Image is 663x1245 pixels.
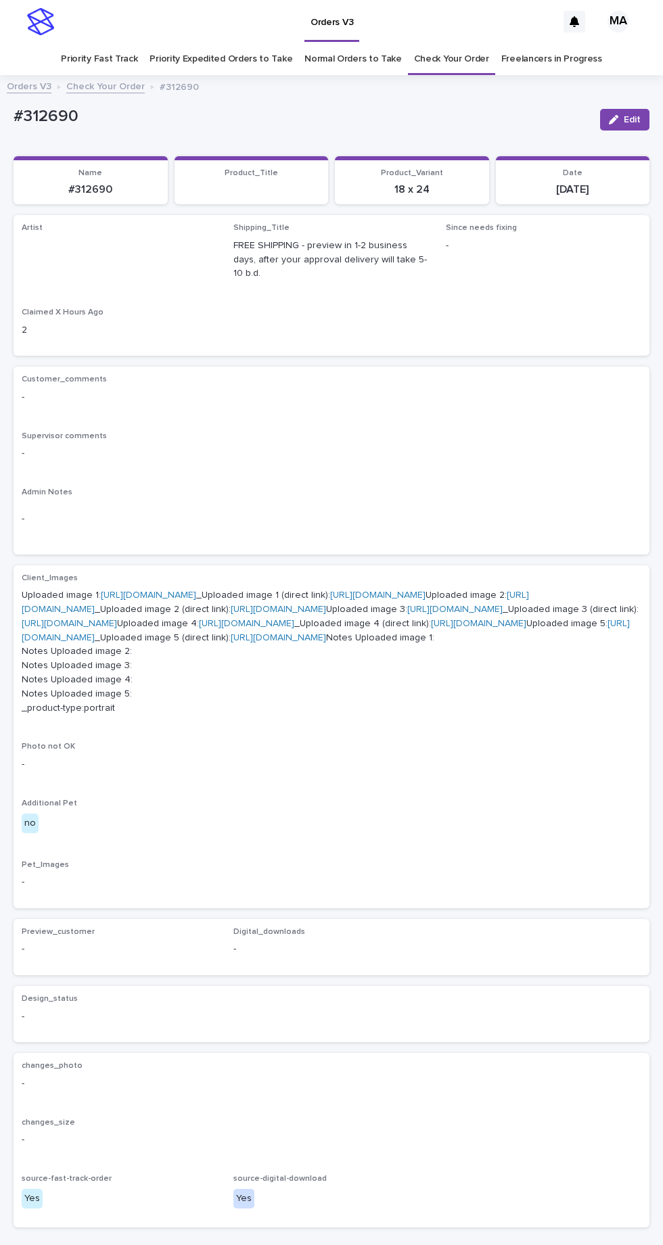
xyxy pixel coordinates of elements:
[600,109,649,131] button: Edit
[22,1175,112,1183] span: source-fast-track-order
[27,8,54,35] img: stacker-logo-s-only.png
[446,224,517,232] span: Since needs fixing
[381,169,443,177] span: Product_Variant
[225,169,278,177] span: Product_Title
[22,1119,75,1127] span: changes_size
[199,619,294,628] a: [URL][DOMAIN_NAME]
[22,814,39,833] div: no
[22,1133,641,1147] p: -
[22,224,43,232] span: Artist
[22,588,641,715] p: Uploaded image 1: _Uploaded image 1 (direct link): Uploaded image 2: _Uploaded image 2 (direct li...
[414,43,489,75] a: Check Your Order
[233,1189,254,1208] div: Yes
[563,169,582,177] span: Date
[608,11,629,32] div: MA
[233,1175,327,1183] span: source-digital-download
[343,183,481,196] p: 18 x 24
[624,115,641,124] span: Edit
[66,78,145,93] a: Check Your Order
[407,605,503,614] a: [URL][DOMAIN_NAME]
[22,183,160,196] p: #312690
[304,43,402,75] a: Normal Orders to Take
[233,942,429,956] p: -
[446,239,641,253] p: -
[330,590,426,600] a: [URL][DOMAIN_NAME]
[22,875,641,889] p: -
[14,107,589,126] p: #312690
[22,799,77,807] span: Additional Pet
[22,390,641,404] p: -
[22,995,78,1003] span: Design_status
[22,432,107,440] span: Supervisor comments
[22,446,641,461] p: -
[233,239,429,281] p: FREE SHIPPING - preview in 1-2 business days, after your approval delivery will take 5-10 b.d.
[22,1189,43,1208] div: Yes
[233,224,290,232] span: Shipping_Title
[231,633,326,642] a: [URL][DOMAIN_NAME]
[22,308,104,316] span: Claimed X Hours Ago
[22,757,641,772] p: -
[22,488,72,496] span: Admin Notes
[233,928,305,936] span: Digital_downloads
[22,1010,217,1024] p: -
[22,323,217,337] p: 2
[22,375,107,383] span: Customer_comments
[22,1062,83,1070] span: changes_photo
[78,169,102,177] span: Name
[7,78,51,93] a: Orders V3
[22,512,641,526] p: -
[22,1077,641,1091] p: -
[22,942,217,956] p: -
[22,928,95,936] span: Preview_customer
[150,43,292,75] a: Priority Expedited Orders to Take
[22,619,630,642] a: [URL][DOMAIN_NAME]
[504,183,642,196] p: [DATE]
[101,590,196,600] a: [URL][DOMAIN_NAME]
[22,619,117,628] a: [URL][DOMAIN_NAME]
[22,743,75,751] span: Photo not OK
[431,619,526,628] a: [URL][DOMAIN_NAME]
[22,861,69,869] span: Pet_Images
[61,43,137,75] a: Priority Fast Track
[22,574,78,582] span: Client_Images
[160,78,199,93] p: #312690
[501,43,602,75] a: Freelancers in Progress
[231,605,326,614] a: [URL][DOMAIN_NAME]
